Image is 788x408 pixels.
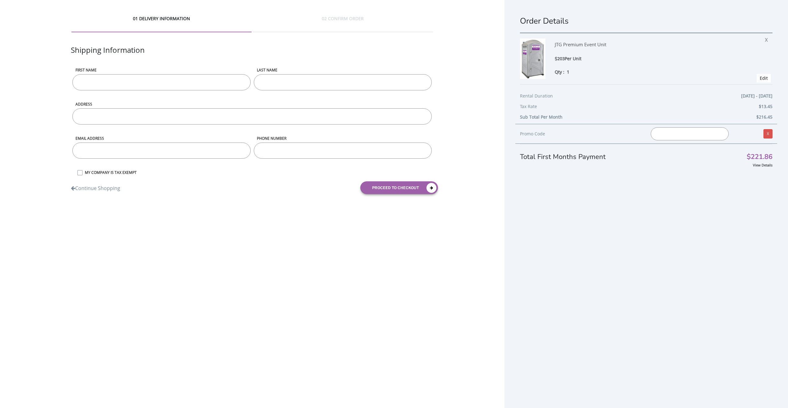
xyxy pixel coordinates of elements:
[520,103,772,113] div: Tax Rate
[765,35,771,43] span: X
[567,69,569,75] span: 1
[565,56,581,61] span: Per Unit
[254,67,432,73] label: LAST NAME
[72,136,251,141] label: Email address
[555,39,727,55] div: JTG Premium Event Unit
[71,16,252,32] div: 01 DELIVERY INFORMATION
[555,69,727,75] div: Qty :
[520,16,772,26] h1: Order Details
[82,170,433,175] label: MY COMPANY IS TAX EXEMPT
[741,92,772,100] span: [DATE] - [DATE]
[520,144,772,162] div: Total First Months Payment
[360,181,438,194] button: proceed to checkout
[753,163,772,167] a: View Details
[756,114,772,120] b: $216.45
[763,383,788,408] button: Live Chat
[763,129,772,138] a: X
[555,55,727,62] div: $203
[520,92,772,103] div: Rental Duration
[254,136,432,141] label: phone number
[520,114,563,120] b: Sub Total Per Month
[747,154,772,160] span: $221.86
[759,103,772,110] span: $13.45
[71,182,120,192] a: Continue Shopping
[72,67,251,73] label: First name
[760,75,768,81] a: Edit
[253,16,433,32] div: 02 CONFIRM ORDER
[520,130,642,138] div: Promo Code
[71,45,433,67] div: Shipping Information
